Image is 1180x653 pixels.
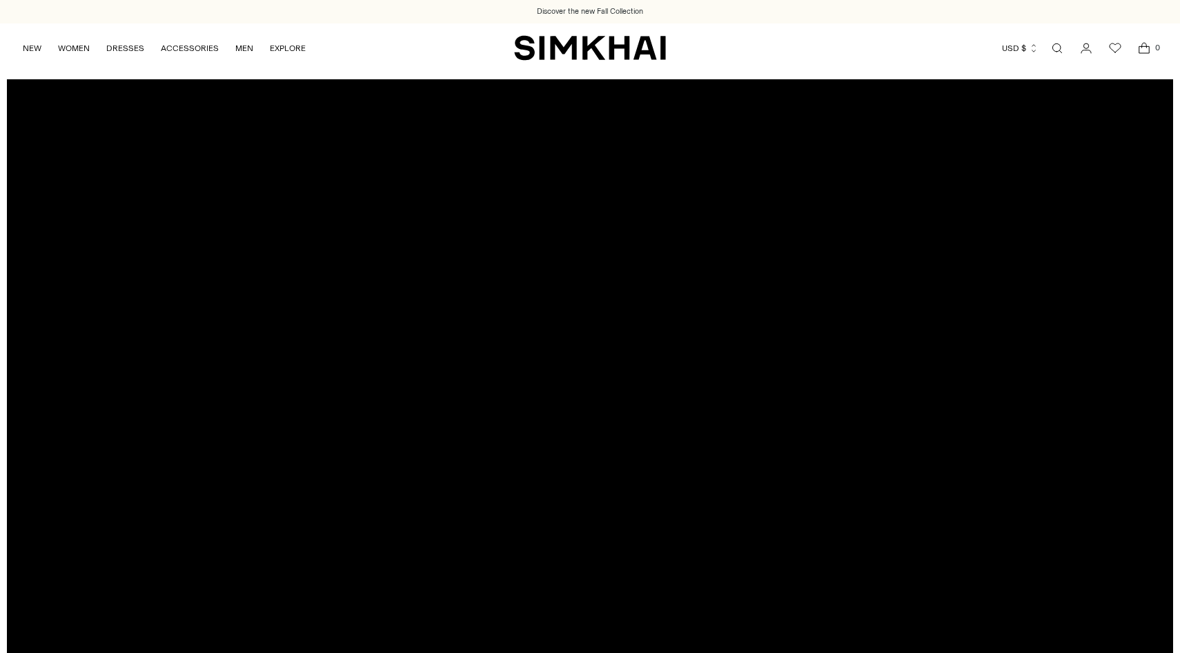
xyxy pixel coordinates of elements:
[270,33,306,63] a: EXPLORE
[1101,34,1129,62] a: Wishlist
[106,33,144,63] a: DRESSES
[514,34,666,61] a: SIMKHAI
[1043,34,1071,62] a: Open search modal
[537,6,643,17] a: Discover the new Fall Collection
[1151,41,1163,54] span: 0
[235,33,253,63] a: MEN
[161,33,219,63] a: ACCESSORIES
[1130,34,1158,62] a: Open cart modal
[58,33,90,63] a: WOMEN
[1002,33,1039,63] button: USD $
[23,33,41,63] a: NEW
[1072,34,1100,62] a: Go to the account page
